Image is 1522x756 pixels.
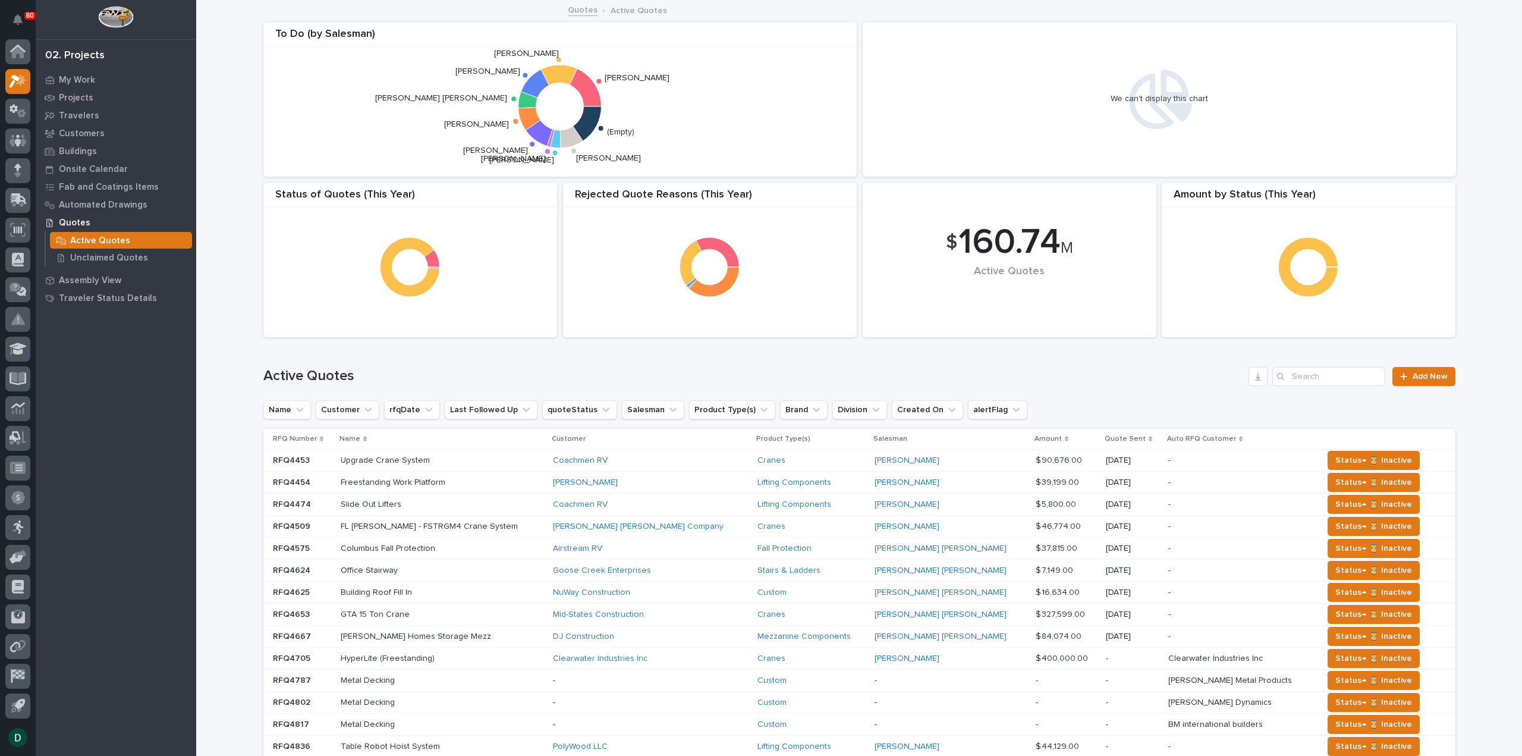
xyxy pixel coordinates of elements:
[832,400,887,419] button: Division
[1106,500,1159,510] p: [DATE]
[1392,367,1455,386] a: Add New
[875,676,1026,686] p: -
[1036,541,1080,554] p: $ 37,815.00
[1328,517,1420,536] button: Status→ ⏳ Inactive
[875,566,1007,576] a: [PERSON_NAME] [PERSON_NAME]
[553,610,644,620] a: Mid-States Construction
[1328,561,1420,580] button: Status→ ⏳ Inactive
[273,607,312,620] p: RFQ4653
[607,128,634,137] text: (Empty)
[341,585,414,598] p: Building Roof Fill In
[1036,563,1076,576] p: $ 7,149.00
[59,275,121,286] p: Assembly View
[757,544,812,554] a: Fall Protection
[1335,453,1412,468] span: Status→ ⏳ Inactive
[263,189,557,208] div: Status of Quotes (This Year)
[1328,649,1420,668] button: Status→ ⏳ Inactive
[1036,651,1090,664] p: $ 400,000.00
[1106,698,1159,708] p: -
[494,49,559,58] text: [PERSON_NAME]
[1106,632,1159,642] p: [DATE]
[263,450,1455,472] tr: RFQ4453RFQ4453 Upgrade Crane SystemUpgrade Crane System Coachmen RV Cranes [PERSON_NAME] $ 90,676...
[1034,432,1062,446] p: Amount
[1328,451,1420,470] button: Status→ ⏳ Inactive
[1106,742,1159,752] p: -
[757,676,787,686] a: Custom
[757,698,787,708] a: Custom
[1168,695,1274,708] p: [PERSON_NAME] Dynamics
[36,178,196,196] a: Fab and Coatings Items
[273,629,313,642] p: RFQ4667
[757,610,785,620] a: Cranes
[553,544,602,554] a: Airstream RV
[1328,693,1420,712] button: Status→ ⏳ Inactive
[757,632,851,642] a: Mezzanine Components
[26,11,34,20] p: 80
[59,146,97,157] p: Buildings
[1106,478,1159,488] p: [DATE]
[1168,519,1173,532] p: -
[892,400,963,419] button: Created On
[263,560,1455,582] tr: RFQ4624RFQ4624 Office StairwayOffice Stairway Goose Creek Enterprises Stairs & Ladders [PERSON_NA...
[553,566,651,576] a: Goose Creek Enterprises
[757,588,787,598] a: Custom
[1168,563,1173,576] p: -
[263,516,1455,538] tr: RFQ4509RFQ4509 FL [PERSON_NAME] - FSTRGM4 Crane SystemFL [PERSON_NAME] - FSTRGM4 Crane System [PE...
[263,626,1455,648] tr: RFQ4667RFQ4667 [PERSON_NAME] Homes Storage Mezz[PERSON_NAME] Homes Storage Mezz DJ Construction M...
[1335,541,1412,556] span: Status→ ⏳ Inactive
[1106,720,1159,730] p: -
[5,725,30,750] button: users-avatar
[263,472,1455,494] tr: RFQ4454RFQ4454 Freestanding Work PlatformFreestanding Work Platform [PERSON_NAME] Lifting Compone...
[1168,673,1294,686] p: [PERSON_NAME] Metal Products
[70,236,130,246] p: Active Quotes
[316,400,379,419] button: Customer
[1036,695,1040,708] p: -
[1335,717,1412,732] span: Status→ ⏳ Inactive
[1106,610,1159,620] p: [DATE]
[1036,497,1078,510] p: $ 5,800.00
[1106,654,1159,664] p: -
[59,111,99,121] p: Travelers
[553,500,608,510] a: Coachmen RV
[542,400,617,419] button: quoteStatus
[263,582,1455,604] tr: RFQ4625RFQ4625 Building Roof Fill InBuilding Roof Fill In NuWay Construction Custom [PERSON_NAME]...
[757,654,785,664] a: Cranes
[1335,519,1412,534] span: Status→ ⏳ Inactive
[263,538,1455,560] tr: RFQ4575RFQ4575 Columbus Fall ProtectionColumbus Fall Protection Airstream RV Fall Protection [PER...
[59,75,95,86] p: My Work
[1335,673,1412,688] span: Status→ ⏳ Inactive
[875,742,939,752] a: [PERSON_NAME]
[1106,522,1159,532] p: [DATE]
[563,189,857,208] div: Rejected Quote Reasons (This Year)
[59,128,105,139] p: Customers
[1106,456,1159,466] p: [DATE]
[883,265,1136,303] div: Active Quotes
[5,7,30,32] button: Notifications
[875,720,1026,730] p: -
[946,231,957,254] span: $
[263,400,311,419] button: Name
[59,200,147,211] p: Automated Drawings
[1272,367,1385,386] div: Search
[875,632,1007,642] a: [PERSON_NAME] [PERSON_NAME]
[1328,539,1420,558] button: Status→ ⏳ Inactive
[1167,432,1236,446] p: Auto RFQ Customer
[341,717,397,730] p: Metal Decking
[1162,189,1455,208] div: Amount by Status (This Year)
[1335,563,1412,578] span: Status→ ⏳ Inactive
[36,142,196,160] a: Buildings
[875,544,1007,554] a: [PERSON_NAME] [PERSON_NAME]
[384,400,440,419] button: rfqDate
[1105,432,1146,446] p: Quote Sent
[1111,94,1208,104] div: We can't display this chart
[489,156,554,165] text: [PERSON_NAME]
[36,214,196,231] a: Quotes
[1061,240,1073,256] span: M
[875,456,939,466] a: [PERSON_NAME]
[757,478,831,488] a: Lifting Components
[263,494,1455,516] tr: RFQ4474RFQ4474 Slide Out LiftersSlide Out Lifters Coachmen RV Lifting Components [PERSON_NAME] $ ...
[1335,629,1412,644] span: Status→ ⏳ Inactive
[273,651,313,664] p: RFQ4705
[875,478,939,488] a: [PERSON_NAME]
[576,154,641,162] text: [PERSON_NAME]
